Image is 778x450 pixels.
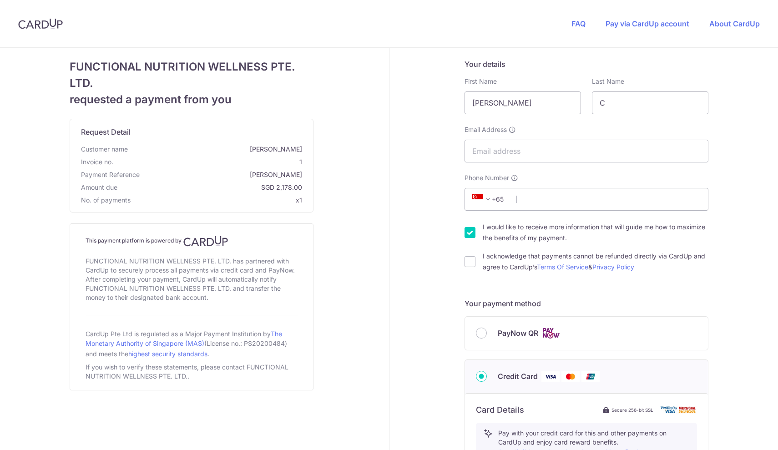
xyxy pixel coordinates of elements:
label: First Name [465,77,497,86]
img: Mastercard [561,371,580,382]
img: Cards logo [542,328,560,339]
span: [PERSON_NAME] [131,145,302,154]
input: First name [465,91,581,114]
span: FUNCTIONAL NUTRITION WELLNESS PTE. LTD. [70,59,313,91]
div: If you wish to verify these statements, please contact FUNCTIONAL NUTRITION WELLNESS PTE. LTD.. [86,361,298,383]
img: CardUp [18,18,63,29]
span: translation missing: en.request_detail [81,127,131,137]
span: SGD 2,178.00 [121,183,302,192]
h6: Card Details [476,404,524,415]
label: Last Name [592,77,624,86]
span: +65 [469,194,510,205]
input: Last name [592,91,708,114]
input: Email address [465,140,708,162]
a: Terms Of Service [537,263,588,271]
span: [PERSON_NAME] [143,170,302,179]
a: About CardUp [709,19,760,28]
div: PayNow QR Cards logo [476,328,697,339]
label: I would like to receive more information that will guide me how to maximize the benefits of my pa... [483,222,708,243]
a: FAQ [571,19,586,28]
span: PayNow QR [498,328,538,339]
span: +65 [472,194,494,205]
span: translation missing: en.payment_reference [81,171,140,178]
span: Amount due [81,183,117,192]
label: I acknowledge that payments cannot be refunded directly via CardUp and agree to CardUp’s & [483,251,708,273]
a: Privacy Policy [592,263,634,271]
span: requested a payment from you [70,91,313,108]
span: Credit Card [498,371,538,382]
span: Email Address [465,125,507,134]
div: FUNCTIONAL NUTRITION WELLNESS PTE. LTD. has partnered with CardUp to securely process all payment... [86,255,298,304]
span: Customer name [81,145,128,154]
h5: Your details [465,59,708,70]
span: Phone Number [465,173,509,182]
h4: This payment platform is powered by [86,236,298,247]
span: Secure 256-bit SSL [611,406,653,414]
a: Pay via CardUp account [606,19,689,28]
span: Invoice no. [81,157,113,167]
div: CardUp Pte Ltd is regulated as a Major Payment Institution by (License no.: PS20200484) and meets... [86,326,298,361]
img: Visa [541,371,560,382]
span: x1 [296,196,302,204]
span: No. of payments [81,196,131,205]
img: CardUp [183,236,228,247]
div: Credit Card Visa Mastercard Union Pay [476,371,697,382]
a: highest security standards [128,350,207,358]
img: card secure [661,406,697,414]
img: Union Pay [581,371,600,382]
span: 1 [117,157,302,167]
h5: Your payment method [465,298,708,309]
